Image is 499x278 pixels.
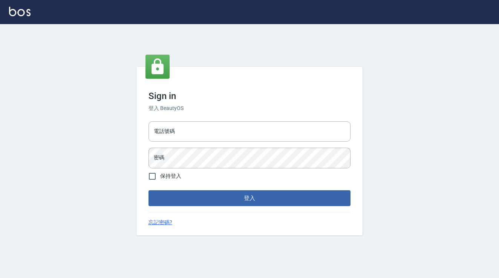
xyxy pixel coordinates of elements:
img: Logo [9,7,31,16]
h6: 登入 BeautyOS [148,104,351,112]
button: 登入 [148,190,351,206]
a: 忘記密碼? [148,218,172,226]
h3: Sign in [148,91,351,101]
span: 保持登入 [160,172,181,180]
